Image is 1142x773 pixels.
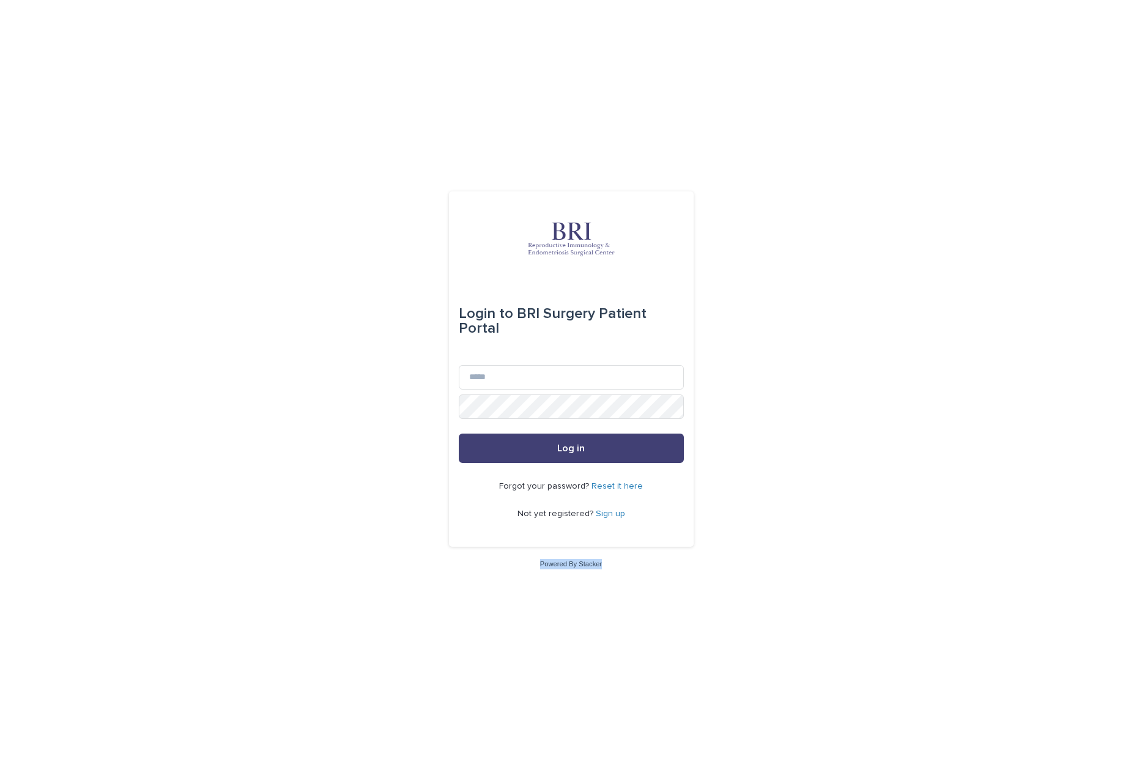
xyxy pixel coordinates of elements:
[596,509,625,518] a: Sign up
[591,482,643,490] a: Reset it here
[557,443,585,453] span: Log in
[540,560,602,568] a: Powered By Stacker
[499,482,591,490] span: Forgot your password?
[498,221,645,257] img: oRmERfgFTTevZZKagoCM
[517,509,596,518] span: Not yet registered?
[459,306,513,321] span: Login to
[459,434,684,463] button: Log in
[459,297,684,346] div: BRI Surgery Patient Portal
